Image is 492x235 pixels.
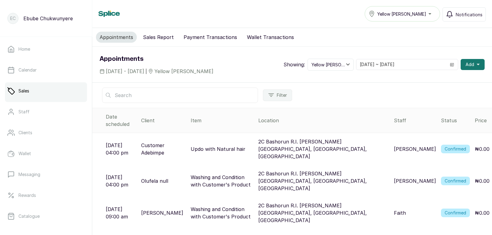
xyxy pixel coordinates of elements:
button: Yellow [PERSON_NAME] [365,6,440,22]
span: Notifications [456,11,482,18]
p: Calendar [18,67,37,73]
button: Filter [263,89,292,101]
span: Yellow [PERSON_NAME] [154,68,213,75]
a: Rewards [5,187,87,204]
input: Search [102,88,258,103]
label: Confirmed [441,177,470,185]
p: [PERSON_NAME] [394,177,436,185]
p: Sales [18,88,29,94]
p: Clients [18,130,32,136]
h1: Appointments [100,54,213,64]
div: Date scheduled [106,113,136,128]
a: Messaging [5,166,87,183]
a: Clients [5,124,87,141]
a: Calendar [5,61,87,79]
p: Staff [18,109,30,115]
p: ₦0.00 [475,209,490,217]
div: Location [258,117,389,124]
span: Yellow [PERSON_NAME] [377,11,426,17]
span: Filter [277,92,287,98]
p: 2C Bashorun R.I. [PERSON_NAME][GEOGRAPHIC_DATA], [GEOGRAPHIC_DATA], [GEOGRAPHIC_DATA] [258,202,389,224]
div: Item [191,117,253,124]
p: Updo with Natural hair [191,145,245,153]
p: Wallet [18,151,31,157]
button: Sales Report [139,32,177,43]
p: Washing and Condition with Customer's Product [191,206,253,220]
label: Confirmed [441,209,470,217]
a: Wallet [5,145,87,162]
p: Catalogue [18,213,40,219]
p: Ebube Chukwunyere [23,15,73,22]
p: Washing and Condition with Customer's Product [191,174,253,188]
a: Catalogue [5,208,87,225]
p: 2C Bashorun R.I. [PERSON_NAME][GEOGRAPHIC_DATA], [GEOGRAPHIC_DATA], [GEOGRAPHIC_DATA] [258,138,389,160]
input: Select date [356,59,446,70]
p: 2C Bashorun R.I. [PERSON_NAME][GEOGRAPHIC_DATA], [GEOGRAPHIC_DATA], [GEOGRAPHIC_DATA] [258,170,389,192]
button: Yellow [PERSON_NAME] [307,59,354,71]
a: Home [5,41,87,58]
p: Showing: [284,61,305,68]
p: [PERSON_NAME] [141,209,183,217]
div: Client [141,117,186,124]
span: Yellow [PERSON_NAME] [311,61,346,68]
p: Messaging [18,171,40,178]
p: ₦0.00 [475,145,490,153]
p: Faith [394,209,406,217]
div: Staff [394,117,436,124]
button: Add [461,59,485,70]
p: Rewards [18,192,36,198]
p: [DATE] 04:00 pm [106,142,136,156]
a: Staff [5,103,87,120]
p: EC [10,15,16,22]
p: ₦0.00 [475,177,490,185]
p: [DATE] 09:00 am [106,206,136,220]
span: | [145,68,147,75]
button: Appointments [96,32,137,43]
div: Price [475,117,490,124]
label: Confirmed [441,145,470,153]
span: Add [466,61,474,68]
button: Wallet Transactions [243,32,298,43]
p: Home [18,46,30,52]
button: Payment Transactions [180,32,241,43]
p: Customer Adebimpe [141,142,186,156]
a: Sales [5,82,87,100]
svg: calendar [450,62,454,67]
p: [DATE] 04:00 pm [106,174,136,188]
p: Olufela null [141,177,168,185]
span: [DATE] - [DATE] [106,68,144,75]
p: [PERSON_NAME] [394,145,436,153]
div: Status [441,117,470,124]
button: Notifications [442,7,486,22]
